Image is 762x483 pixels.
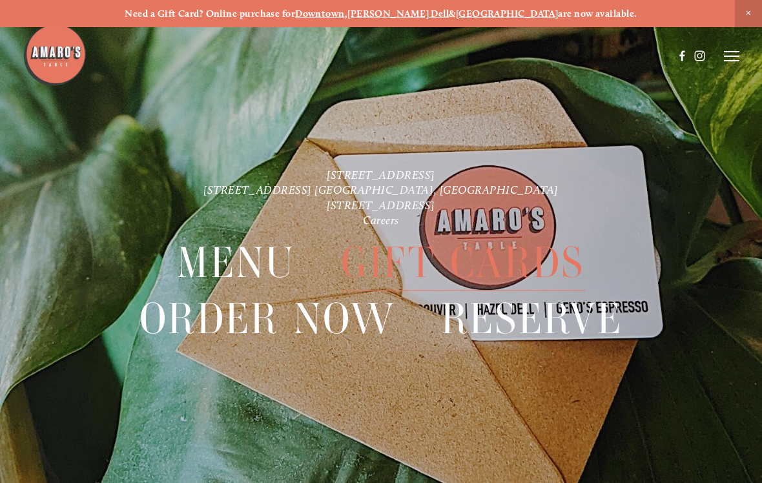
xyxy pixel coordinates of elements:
[341,236,584,291] span: Gift Cards
[23,23,87,87] img: Amaro's Table
[347,8,449,19] a: [PERSON_NAME] Dell
[456,8,559,19] a: [GEOGRAPHIC_DATA]
[139,291,395,347] span: Order Now
[203,183,559,197] a: [STREET_ADDRESS] [GEOGRAPHIC_DATA], [GEOGRAPHIC_DATA]
[295,8,345,19] a: Downtown
[327,198,435,212] a: [STREET_ADDRESS]
[177,236,295,291] span: Menu
[327,168,435,181] a: [STREET_ADDRESS]
[139,291,395,346] a: Order Now
[558,8,637,19] strong: are now available.
[341,236,584,291] a: Gift Cards
[441,291,623,347] span: Reserve
[449,8,455,19] strong: &
[125,8,295,19] strong: Need a Gift Card? Online purchase for
[363,214,399,227] a: Careers
[345,8,347,19] strong: ,
[177,236,295,291] a: Menu
[441,291,623,346] a: Reserve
